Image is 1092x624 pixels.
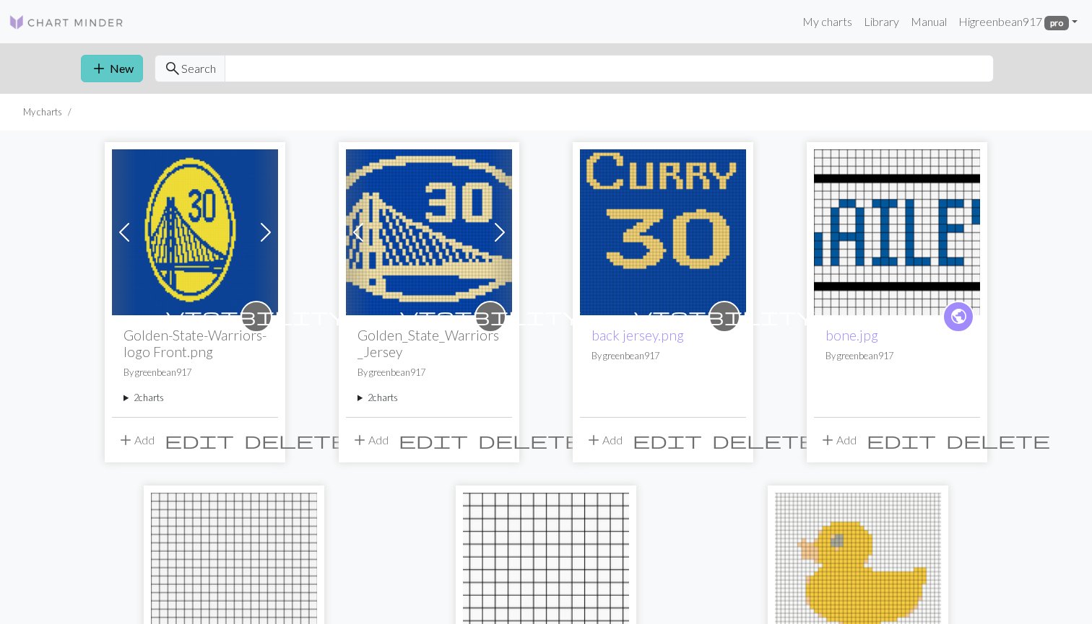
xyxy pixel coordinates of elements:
[166,305,347,328] span: visibility
[151,567,317,581] a: bone.jpg
[473,426,587,454] button: Delete
[858,7,905,36] a: Library
[23,105,62,119] li: My charts
[346,224,512,237] a: Front of Jersey
[814,426,862,454] button: Add
[1044,16,1069,30] span: pro
[819,430,836,450] span: add
[707,426,821,454] button: Delete
[633,430,702,450] span: edit
[942,301,974,333] a: public
[712,430,816,450] span: delete
[814,149,980,315] img: bone.jpg
[357,366,500,379] p: By greenbean917
[950,302,968,331] i: public
[634,302,815,331] i: private
[394,426,473,454] button: Edit
[9,14,124,31] img: Logo
[862,426,941,454] button: Edit
[463,567,629,581] a: bone.jpg
[946,430,1050,450] span: delete
[399,431,468,449] i: Edit
[775,567,941,581] a: duck.jpg
[953,7,1083,36] a: Higreenbean917 pro
[112,149,278,315] img: Golden-State-Warriors-logo Front DRAFT NOW
[346,426,394,454] button: Add
[357,327,500,360] h2: Golden_State_Warriors_Jersey
[399,430,468,450] span: edit
[166,302,347,331] i: private
[941,426,1055,454] button: Delete
[346,149,512,315] img: Front of Jersey
[400,302,581,331] i: private
[81,55,143,82] button: New
[580,224,746,237] a: back jersey.png
[950,305,968,328] span: public
[112,224,278,237] a: Golden-State-Warriors-logo Front DRAFT NOW
[164,58,181,79] span: search
[123,391,266,405] summary: 2charts
[814,224,980,237] a: bone.jpg
[112,426,160,454] button: Add
[628,426,707,454] button: Edit
[591,349,734,363] p: By greenbean917
[90,58,108,79] span: add
[867,431,936,449] i: Edit
[585,430,602,450] span: add
[825,349,968,363] p: By greenbean917
[351,430,368,450] span: add
[633,431,702,449] i: Edit
[123,327,266,360] h2: Golden-State-Warriors-logo Front.png
[357,391,500,405] summary: 2charts
[580,149,746,315] img: back jersey.png
[580,426,628,454] button: Add
[478,430,582,450] span: delete
[825,327,878,343] a: bone.jpg
[634,305,815,328] span: visibility
[165,430,234,450] span: edit
[244,430,348,450] span: delete
[905,7,953,36] a: Manual
[591,327,684,343] a: back jersey.png
[400,305,581,328] span: visibility
[123,366,266,379] p: By greenbean917
[867,430,936,450] span: edit
[239,426,353,454] button: Delete
[117,430,134,450] span: add
[160,426,239,454] button: Edit
[165,431,234,449] i: Edit
[181,60,216,77] span: Search
[797,7,858,36] a: My charts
